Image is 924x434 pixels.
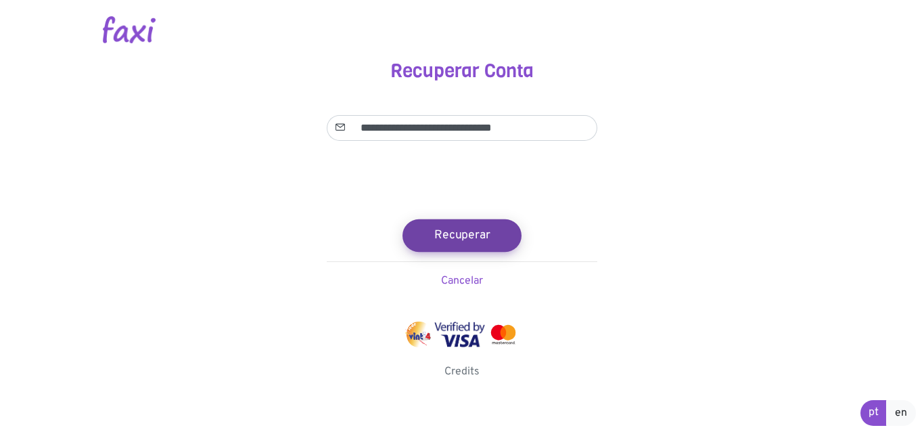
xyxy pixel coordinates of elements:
[87,60,837,83] h3: Recuperar Conta
[434,322,485,347] img: visa
[860,400,887,426] a: pt
[402,219,522,251] button: Recuperar
[359,152,565,204] iframe: reCAPTCHA
[886,400,916,426] a: en
[405,322,432,347] img: vinti4
[488,322,519,347] img: mastercard
[444,365,480,378] a: Credits
[441,274,483,288] a: Cancelar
